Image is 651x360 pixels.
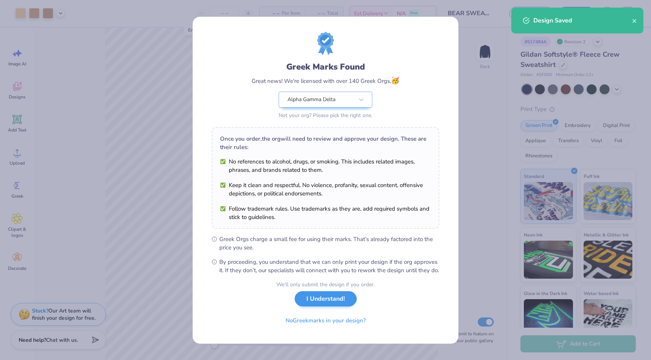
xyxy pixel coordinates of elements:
[317,32,334,55] img: License badge
[220,205,431,221] li: Follow trademark rules. Use trademarks as they are, add required symbols and stick to guidelines.
[219,235,439,252] span: Greek Orgs charge a small fee for using their marks. That’s already factored into the price you see.
[533,16,632,25] div: Design Saved
[252,76,399,86] div: Great news! We're licensed with over 140 Greek Orgs.
[286,61,365,73] div: Greek Marks Found
[391,76,399,85] span: 🥳
[632,16,637,25] button: close
[279,111,372,119] div: Not your org? Please pick the right one.
[220,181,431,198] li: Keep it clean and respectful. No violence, profanity, sexual content, offensive depictions, or po...
[219,258,439,274] span: By proceeding, you understand that we can only print your design if the org approves it. If they ...
[295,291,357,307] button: I Understand!
[220,157,431,174] li: No references to alcohol, drugs, or smoking. This includes related images, phrases, and brands re...
[220,135,431,151] div: Once you order, the org will need to review and approve your design. These are their rules:
[279,313,372,328] button: NoGreekmarks in your design?
[276,281,375,289] div: We’ll only submit the design if you order.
